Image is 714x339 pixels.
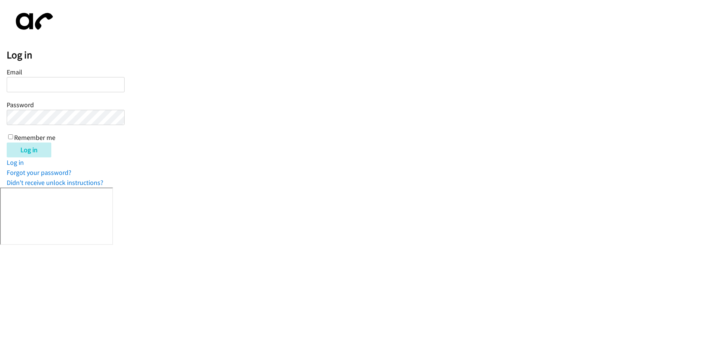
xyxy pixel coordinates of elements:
label: Remember me [14,133,55,142]
input: Log in [7,143,51,157]
a: Log in [7,158,24,167]
a: Didn't receive unlock instructions? [7,178,103,187]
label: Password [7,100,34,109]
label: Email [7,68,22,76]
img: aphone-8a226864a2ddd6a5e75d1ebefc011f4aa8f32683c2d82f3fb0802fe031f96514.svg [7,7,59,36]
h2: Log in [7,49,714,61]
a: Forgot your password? [7,168,71,177]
